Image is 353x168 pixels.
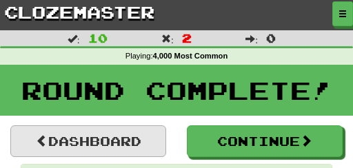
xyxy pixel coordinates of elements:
span: 10 [88,31,108,45]
strong: 4,000 Most Common [153,52,228,60]
h1: Round Complete! [5,76,348,104]
button: Continue [187,125,343,157]
span: 0 [266,31,276,45]
span: : [245,34,258,43]
span: 2 [182,31,192,45]
span: : [161,34,174,43]
span: : [68,34,80,43]
a: Dashboard [10,125,166,157]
